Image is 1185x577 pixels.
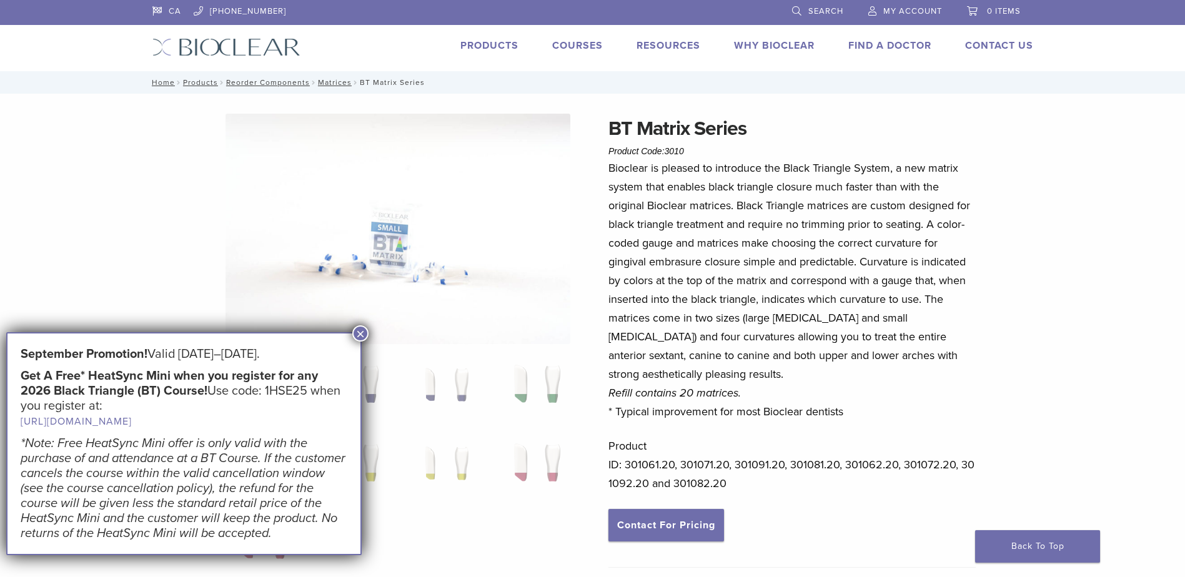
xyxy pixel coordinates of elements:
[608,114,976,144] h1: BT Matrix Series
[352,79,360,86] span: /
[608,436,976,493] p: Product ID: 301061.20, 301071.20, 301091.20, 301081.20, 301062.20, 301072.20, 301092.20 and 30108...
[987,6,1021,16] span: 0 items
[21,347,347,362] h5: Valid [DATE]–[DATE].
[21,436,345,541] em: *Note: Free HeatSync Mini offer is only valid with the purchase of and attendance at a BT Course....
[318,78,352,87] a: Matrices
[310,79,318,86] span: /
[965,39,1033,52] a: Contact Us
[183,78,218,87] a: Products
[143,71,1043,94] nav: BT Matrix Series
[848,39,931,52] a: Find A Doctor
[21,368,318,398] strong: Get A Free* HeatSync Mini when you register for any 2026 Black Triangle (BT) Course!
[608,146,684,156] span: Product Code:
[608,159,976,421] p: Bioclear is pleased to introduce the Black Triangle System, a new matrix system that enables blac...
[407,360,479,422] img: BT Matrix Series - Image 3
[808,6,843,16] span: Search
[148,78,175,87] a: Home
[883,6,942,16] span: My Account
[21,347,147,362] strong: September Promotion!
[498,438,570,501] img: BT Matrix Series - Image 8
[218,79,226,86] span: /
[152,38,300,56] img: Bioclear
[352,325,369,342] button: Close
[637,39,700,52] a: Resources
[608,509,724,541] a: Contact For Pricing
[552,39,603,52] a: Courses
[175,79,183,86] span: /
[21,415,132,428] a: [URL][DOMAIN_NAME]
[226,114,570,344] img: Anterior Black Triangle Series Matrices
[608,386,741,400] em: Refill contains 20 matrices.
[734,39,815,52] a: Why Bioclear
[665,146,684,156] span: 3010
[460,39,518,52] a: Products
[226,78,310,87] a: Reorder Components
[498,360,570,422] img: BT Matrix Series - Image 4
[21,368,347,429] h5: Use code: 1HSE25 when you register at:
[407,438,479,501] img: BT Matrix Series - Image 7
[975,530,1100,563] a: Back To Top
